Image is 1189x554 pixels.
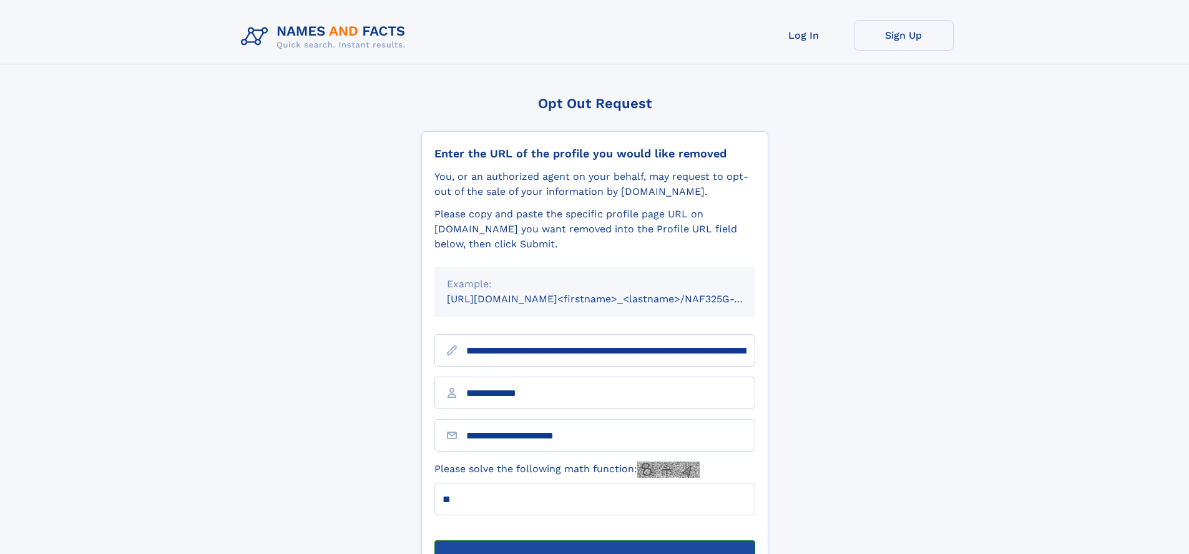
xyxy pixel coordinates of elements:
label: Please solve the following math function: [434,462,700,478]
img: Logo Names and Facts [236,20,416,54]
small: [URL][DOMAIN_NAME]<firstname>_<lastname>/NAF325G-xxxxxxxx [447,293,779,305]
div: Enter the URL of the profile you would like removed [434,147,755,161]
div: Example: [447,277,743,292]
div: You, or an authorized agent on your behalf, may request to opt-out of the sale of your informatio... [434,169,755,199]
a: Sign Up [854,20,954,51]
a: Log In [754,20,854,51]
div: Please copy and paste the specific profile page URL on [DOMAIN_NAME] you want removed into the Pr... [434,207,755,252]
div: Opt Out Request [421,96,768,111]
